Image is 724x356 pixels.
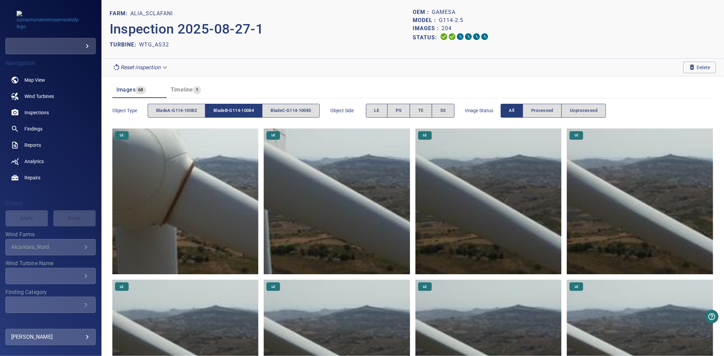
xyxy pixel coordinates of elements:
[148,104,320,118] div: objectType
[481,33,489,41] svg: Classification 0%
[523,104,562,118] button: Processed
[267,284,279,289] span: LE
[440,33,448,41] svg: Uploading 100%
[214,107,254,115] span: bladeB-G114-10084
[413,8,432,16] p: OEM :
[148,104,205,118] button: bladeA-G114-10082
[413,24,442,33] p: Images :
[24,125,42,132] span: Findings
[110,61,171,73] div: Reset inspection
[135,86,146,94] span: 68
[5,137,96,153] a: reports noActive
[442,24,452,33] p: 204
[432,8,456,16] p: Gamesa
[413,16,439,24] p: Model :
[689,64,710,71] span: Delete
[139,41,169,49] p: WTG_AS32
[116,86,135,93] span: Images
[440,107,446,115] span: SS
[5,72,96,88] a: map noActive
[110,41,139,49] p: TURBINE:
[116,284,128,289] span: LE
[413,33,440,42] p: Status:
[5,38,96,54] div: comantursiemensserviceitaly
[571,284,582,289] span: LE
[24,77,45,83] span: Map View
[5,297,96,313] div: Finding Category
[472,33,481,41] svg: Matching 0%
[5,170,96,186] a: repairs noActive
[5,153,96,170] a: analytics noActive
[387,104,410,118] button: PS
[112,107,148,114] span: Object type
[531,107,553,115] span: Processed
[11,244,82,250] div: Alcantara_Nord
[571,133,582,138] span: LE
[374,107,379,115] span: LE
[396,107,402,115] span: PS
[465,107,501,114] span: Image Status
[116,133,128,138] span: LE
[24,142,41,149] span: Reports
[110,9,130,18] p: FARM:
[24,93,54,100] span: Wind Turbines
[193,86,201,94] span: 1
[5,232,96,237] label: Wind Farms
[267,133,279,138] span: LE
[501,104,606,118] div: imageStatus
[366,104,388,118] button: LE
[5,239,96,255] div: Wind Farms
[5,290,96,295] label: Finding Category
[418,107,424,115] span: TE
[570,107,597,115] span: Unprocessed
[130,9,173,18] p: Alia_Sclafani
[24,158,44,165] span: Analytics
[561,104,606,118] button: Unprocessed
[5,121,96,137] a: findings noActive
[419,284,431,289] span: LE
[448,33,456,41] svg: Data Formatted 100%
[262,104,319,118] button: bladeC-G114-10085
[24,174,40,181] span: Repairs
[464,33,472,41] svg: ML Processing 0%
[17,11,85,30] img: comantursiemensserviceitaly-logo
[410,104,432,118] button: TE
[110,19,413,39] p: Inspection 2025-08-27-1
[456,33,464,41] svg: Selecting 0%
[366,104,454,118] div: objectSide
[271,107,311,115] span: bladeC-G114-10085
[156,107,197,115] span: bladeA-G114-10082
[439,16,463,24] p: G114-2.5
[11,332,90,342] div: [PERSON_NAME]
[205,104,262,118] button: bladeB-G114-10084
[5,88,96,104] a: windturbines noActive
[5,104,96,121] a: inspections noActive
[5,261,96,266] label: Wind Turbine Name
[171,86,193,93] span: Timeline
[509,107,515,115] span: All
[120,64,161,71] em: Reset inspection
[683,62,716,73] button: Delete
[501,104,523,118] button: All
[419,133,431,138] span: LE
[5,268,96,284] div: Wind Turbine Name
[331,107,366,114] span: Object Side
[5,60,96,66] h4: Navigation
[24,109,49,116] span: Inspections
[432,104,454,118] button: SS
[5,200,96,207] h4: Filters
